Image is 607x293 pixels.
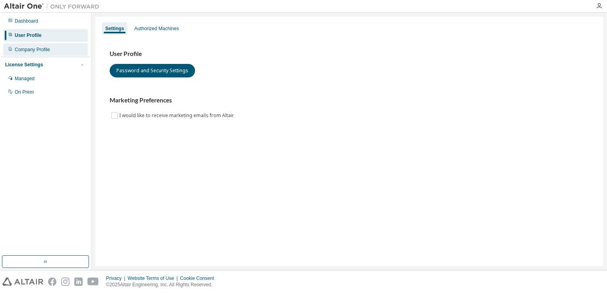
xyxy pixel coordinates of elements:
[15,32,41,39] div: User Profile
[110,96,589,104] h3: Marketing Preferences
[128,275,180,281] div: Website Terms of Use
[106,275,128,281] div: Privacy
[74,278,83,286] img: linkedin.svg
[15,46,50,53] div: Company Profile
[15,75,35,82] div: Managed
[4,2,103,10] img: Altair One
[48,278,56,286] img: facebook.svg
[110,64,195,77] button: Password and Security Settings
[180,275,218,281] div: Cookie Consent
[61,278,70,286] img: instagram.svg
[2,278,43,286] img: altair_logo.svg
[119,111,236,120] label: I would like to receive marketing emails from Altair
[15,89,34,95] div: On Prem
[15,18,38,24] div: Dashboard
[106,281,219,288] p: © 2025 Altair Engineering, Inc. All Rights Reserved.
[87,278,99,286] img: youtube.svg
[110,50,589,58] h3: User Profile
[134,25,179,32] div: Authorized Machines
[105,25,124,32] div: Settings
[5,62,43,68] div: License Settings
